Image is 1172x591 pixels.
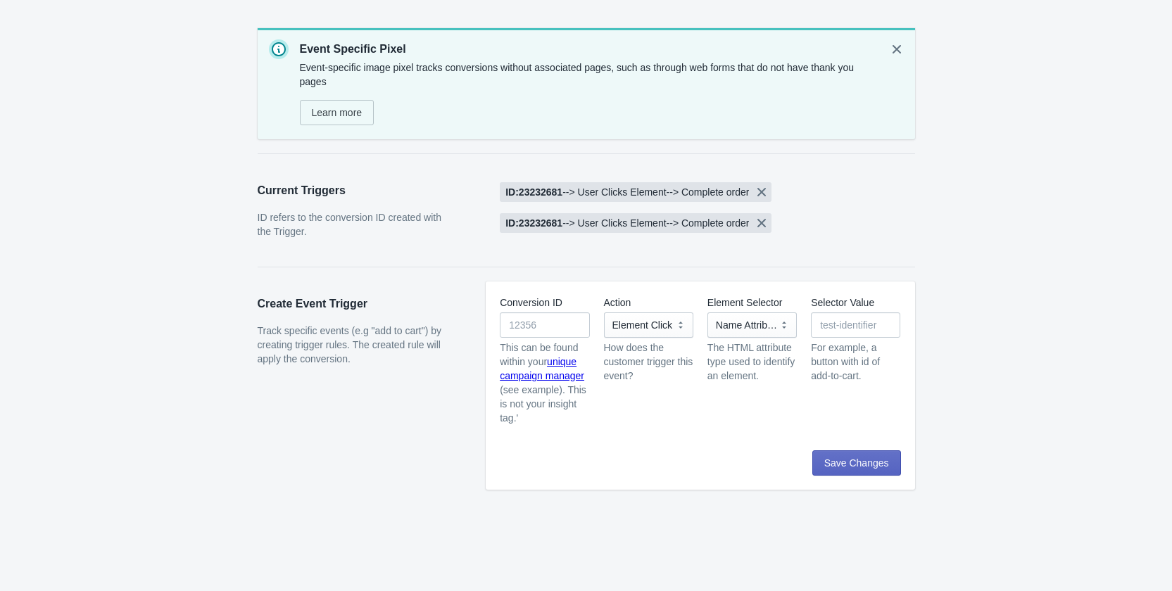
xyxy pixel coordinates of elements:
a: Learn more [300,100,374,125]
h2: Create Event Trigger [258,295,458,312]
input: 12356 [500,312,589,338]
div: How does the customer trigger this event? [604,341,693,383]
button: Remove [object Object], -->, ,User Clicks Element, -->, ,Complete order [752,213,771,233]
button: Dismiss notification [884,37,909,62]
p: Event Specific Pixel [300,41,876,58]
button: Save Changes [812,450,901,476]
span: [object Object], -->, ,User Clicks Element, -->, ,Complete order [505,216,749,230]
h2: Current Triggers [258,182,458,199]
span: Save Changes [824,457,889,469]
p: Event-specific image pixel tracks conversions without associated pages, such as through web forms... [300,61,876,89]
input: test-identifier [811,312,900,338]
span: Learn more [312,107,363,118]
p: This can be found within your (see example). This is not your insight tag.' [500,341,589,425]
label: Action [604,295,631,310]
p: ID refers to the conversion ID created with the Trigger. [258,210,458,239]
span: [object Object], -->, ,User Clicks Element, -->, ,Complete order [505,185,749,199]
label: Conversion ID [500,295,562,310]
p: Track specific events (e.g "add to cart") by creating trigger rules. The created rule will apply ... [258,324,458,366]
label: Element Selector [707,295,783,310]
b: ID: 23232681 [505,186,562,198]
button: Remove [object Object], -->, ,User Clicks Element, -->, ,Complete order [752,182,771,202]
label: Selector Value [811,295,874,310]
div: The HTML attribute type used to identify an element. [707,341,797,383]
b: ID: 23232681 [505,217,562,229]
div: For example, a button with id of add-to-cart. [811,341,900,383]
